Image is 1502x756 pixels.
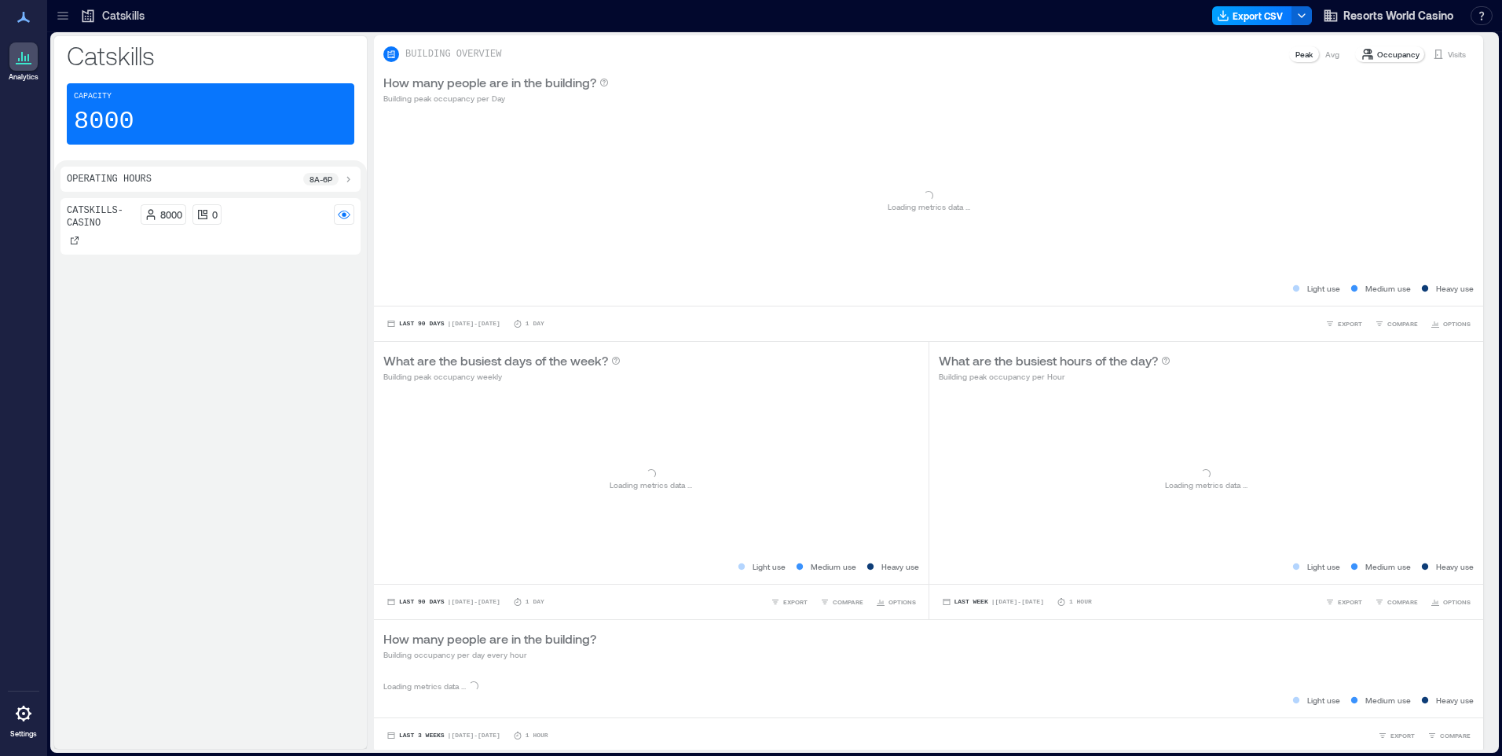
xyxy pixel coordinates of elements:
p: Analytics [9,72,38,82]
button: EXPORT [1375,728,1418,743]
span: EXPORT [1338,597,1362,607]
p: Settings [10,729,37,739]
p: Heavy use [1436,694,1474,706]
p: Catskills [102,8,145,24]
span: OPTIONS [1443,597,1471,607]
button: OPTIONS [873,594,919,610]
p: Operating Hours [67,173,152,185]
p: How many people are in the building? [383,629,596,648]
p: 1 Hour [1069,597,1092,607]
p: Medium use [811,560,856,573]
span: EXPORT [1338,319,1362,328]
p: What are the busiest hours of the day? [939,351,1158,370]
span: COMPARE [833,597,863,607]
p: 1 Hour [526,731,548,740]
span: COMPARE [1387,597,1418,607]
button: COMPARE [817,594,866,610]
span: EXPORT [783,597,808,607]
p: Avg [1325,48,1339,61]
span: EXPORT [1390,731,1415,740]
p: BUILDING OVERVIEW [405,48,501,61]
button: COMPARE [1372,594,1421,610]
button: EXPORT [767,594,811,610]
p: Medium use [1365,694,1411,706]
button: Resorts World Casino [1318,3,1458,28]
p: Light use [1307,560,1340,573]
button: Last Week |[DATE]-[DATE] [939,594,1047,610]
p: 0 [212,208,218,221]
p: Building peak occupancy weekly [383,370,621,383]
p: Loading metrics data ... [610,479,692,491]
p: What are the busiest days of the week? [383,351,608,370]
p: 8000 [160,208,182,221]
button: Last 90 Days |[DATE]-[DATE] [383,316,504,332]
button: Export CSV [1212,6,1292,25]
button: Last 90 Days |[DATE]-[DATE] [383,594,504,610]
p: Catskills- Casino [67,204,134,229]
p: Loading metrics data ... [888,200,970,213]
p: 1 Day [526,597,544,607]
p: Medium use [1365,560,1411,573]
p: Building occupancy per day every hour [383,648,596,661]
p: Light use [753,560,786,573]
span: OPTIONS [888,597,916,607]
button: COMPARE [1372,316,1421,332]
a: Settings [5,695,42,743]
p: Building peak occupancy per Hour [939,370,1170,383]
span: COMPARE [1387,319,1418,328]
span: Resorts World Casino [1343,8,1453,24]
p: 8a - 6p [310,173,332,185]
p: Heavy use [881,560,919,573]
span: OPTIONS [1443,319,1471,328]
p: Capacity [74,90,112,103]
button: COMPARE [1424,728,1474,743]
p: Building peak occupancy per Day [383,92,609,105]
p: 1 Day [526,319,544,328]
p: Loading metrics data ... [1165,479,1247,491]
p: How many people are in the building? [383,73,596,92]
p: Catskills [67,39,354,71]
button: OPTIONS [1427,594,1474,610]
p: Medium use [1365,282,1411,295]
p: Loading metrics data ... [383,680,466,692]
span: COMPARE [1440,731,1471,740]
p: 8000 [74,106,134,138]
p: Heavy use [1436,560,1474,573]
p: Light use [1307,694,1340,706]
p: Heavy use [1436,282,1474,295]
p: Occupancy [1377,48,1420,61]
p: Visits [1448,48,1466,61]
button: EXPORT [1322,316,1365,332]
button: EXPORT [1322,594,1365,610]
button: Last 3 Weeks |[DATE]-[DATE] [383,728,504,743]
p: Peak [1295,48,1313,61]
p: Light use [1307,282,1340,295]
a: Analytics [4,38,43,86]
button: OPTIONS [1427,316,1474,332]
